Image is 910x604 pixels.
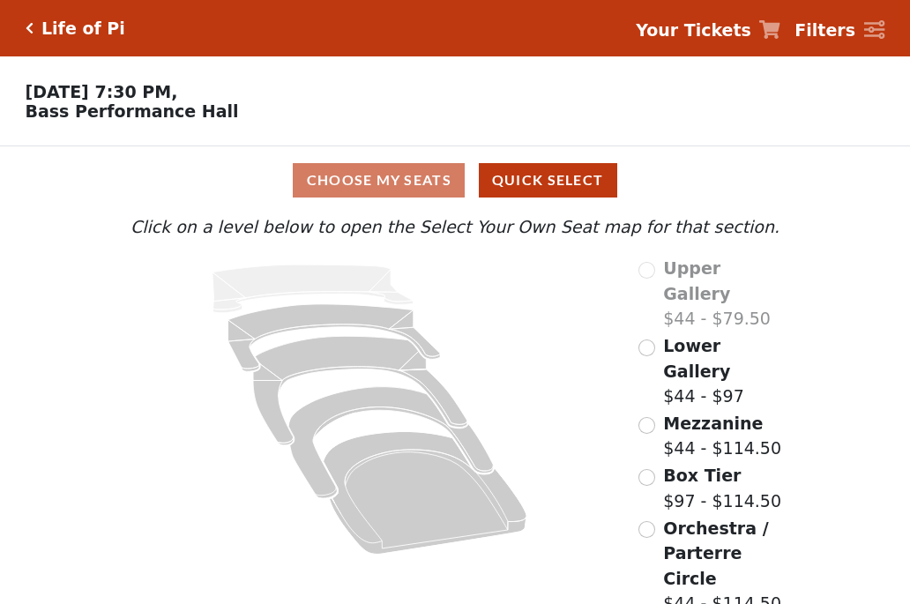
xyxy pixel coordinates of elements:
[26,22,34,34] a: Click here to go back to filters
[663,333,784,409] label: $44 - $97
[126,214,784,240] p: Click on a level below to open the Select Your Own Seat map for that section.
[663,466,741,485] span: Box Tier
[794,20,855,40] strong: Filters
[636,18,780,43] a: Your Tickets
[41,19,125,39] h5: Life of Pi
[663,258,730,303] span: Upper Gallery
[479,163,617,198] button: Quick Select
[228,304,441,371] path: Lower Gallery - Seats Available: 104
[636,20,751,40] strong: Your Tickets
[663,518,768,588] span: Orchestra / Parterre Circle
[663,336,730,381] span: Lower Gallery
[663,414,763,433] span: Mezzanine
[324,432,527,555] path: Orchestra / Parterre Circle - Seats Available: 7
[663,411,781,461] label: $44 - $114.50
[663,463,781,513] label: $97 - $114.50
[663,256,784,332] label: $44 - $79.50
[794,18,884,43] a: Filters
[213,265,414,313] path: Upper Gallery - Seats Available: 0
